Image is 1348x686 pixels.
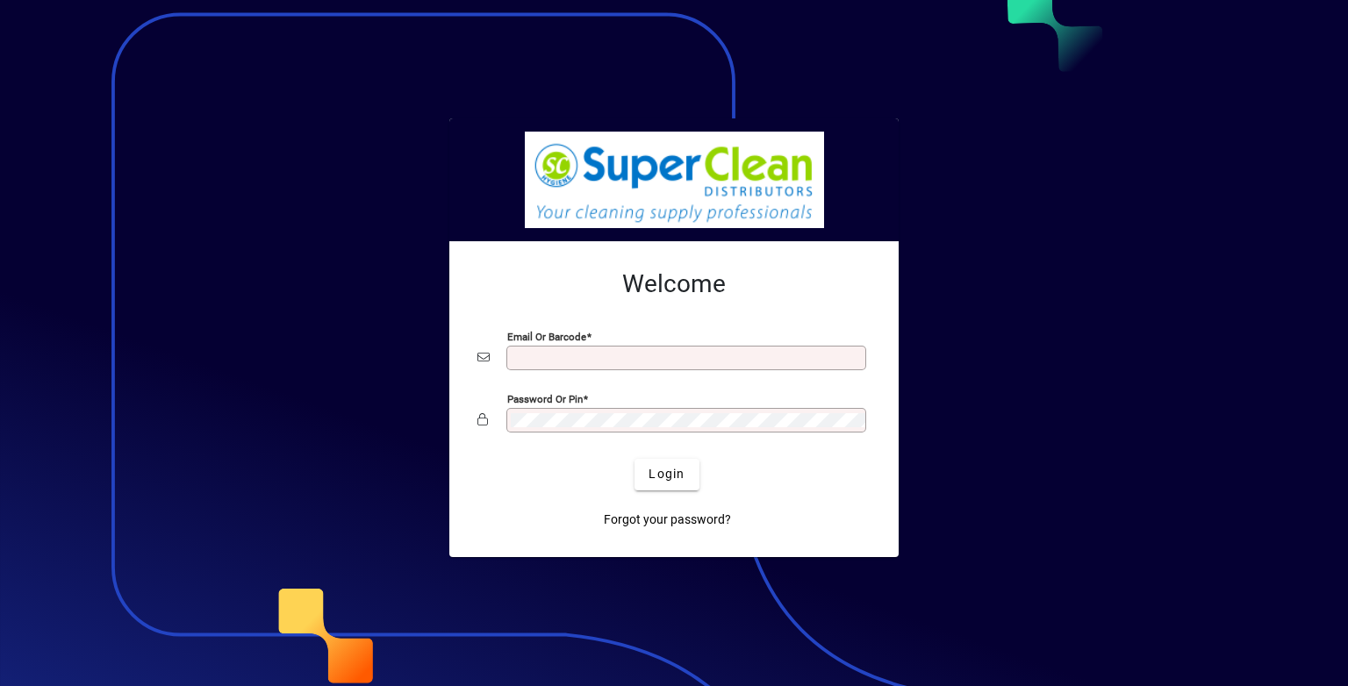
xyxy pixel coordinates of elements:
[597,504,738,536] a: Forgot your password?
[635,459,699,490] button: Login
[477,269,871,299] h2: Welcome
[649,465,685,483] span: Login
[604,511,731,529] span: Forgot your password?
[507,330,586,342] mat-label: Email or Barcode
[507,392,583,404] mat-label: Password or Pin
